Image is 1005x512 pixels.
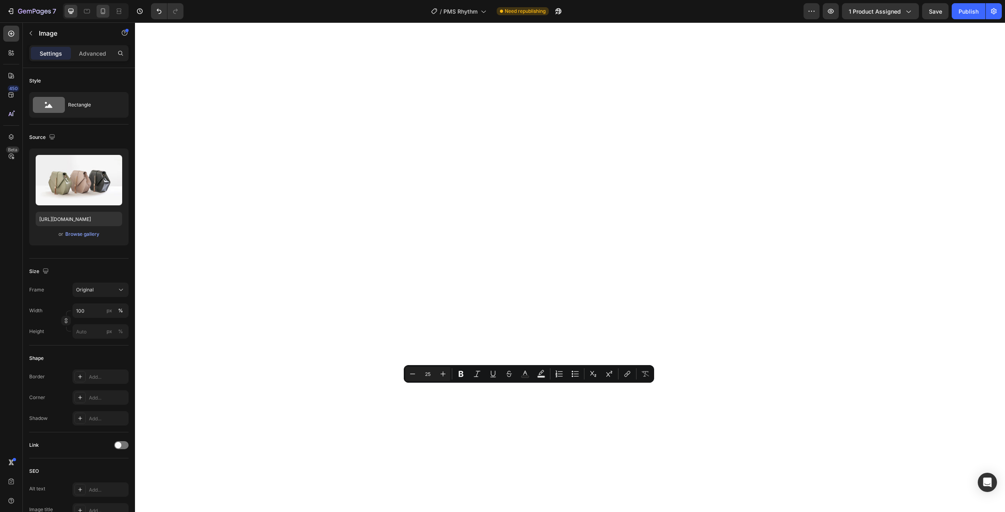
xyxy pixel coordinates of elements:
div: Shadow [29,415,48,422]
div: Size [29,266,50,277]
img: preview-image [36,155,122,205]
div: SEO [29,468,39,475]
span: 1 product assigned [849,7,901,16]
span: / [440,7,442,16]
div: % [118,307,123,314]
input: px% [73,324,129,339]
button: % [105,306,114,315]
input: https://example.com/image.jpg [36,212,122,226]
span: Save [929,8,942,15]
div: Add... [89,394,127,402]
p: 7 [52,6,56,16]
p: Settings [40,49,62,58]
p: Advanced [79,49,106,58]
p: Image [39,28,107,38]
div: Editor contextual toolbar [404,365,654,383]
label: Height [29,328,44,335]
div: Undo/Redo [151,3,183,19]
div: Open Intercom Messenger [978,473,997,492]
button: px [116,327,125,336]
span: or [58,229,63,239]
label: Width [29,307,42,314]
button: Save [922,3,949,19]
div: Add... [89,373,127,381]
button: 7 [3,3,60,19]
div: Style [29,77,41,84]
span: PMS Rhythm [443,7,477,16]
div: Border [29,373,45,380]
button: Browse gallery [65,230,100,238]
button: px [116,306,125,315]
div: Source [29,132,57,143]
button: Publish [952,3,985,19]
div: Rectangle [68,96,117,114]
div: Alt text [29,485,45,492]
button: Original [73,283,129,297]
label: Frame [29,286,44,293]
div: % [118,328,123,335]
span: Need republishing [505,8,546,15]
button: % [105,327,114,336]
div: Link [29,442,39,449]
div: Beta [6,147,19,153]
iframe: Design area [135,22,1005,512]
div: Shape [29,355,44,362]
div: Add... [89,486,127,494]
div: Browse gallery [65,231,99,238]
div: px [107,307,112,314]
button: 1 product assigned [842,3,919,19]
div: Publish [959,7,979,16]
span: Original [76,286,94,293]
div: Add... [89,415,127,422]
input: px% [73,303,129,318]
div: px [107,328,112,335]
div: Corner [29,394,45,401]
div: 450 [8,85,19,92]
